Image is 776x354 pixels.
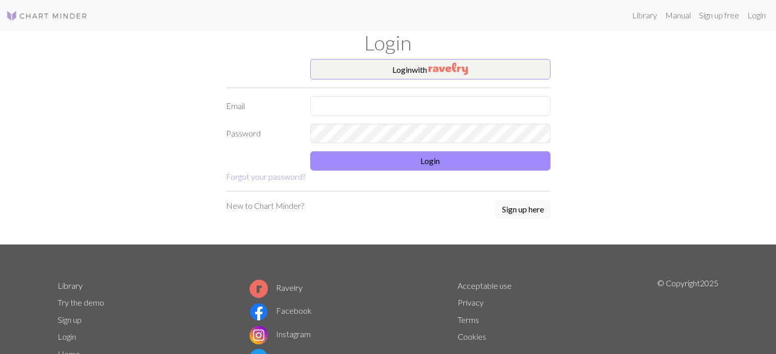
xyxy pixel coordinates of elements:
a: Instagram [249,329,311,339]
a: Privacy [458,297,484,307]
a: Login [58,332,76,341]
a: Sign up free [695,5,743,25]
a: Try the demo [58,297,104,307]
p: New to Chart Minder? [226,200,304,212]
a: Sign up [58,315,82,324]
img: Ravelry logo [249,280,268,298]
label: Email [220,96,304,116]
img: Instagram logo [249,326,268,344]
a: Facebook [249,306,312,315]
label: Password [220,124,304,143]
img: Facebook logo [249,303,268,321]
button: Sign up here [495,200,550,219]
a: Cookies [458,332,486,341]
a: Manual [661,5,695,25]
img: Ravelry [429,63,468,75]
button: Loginwith [310,59,550,79]
a: Acceptable use [458,281,512,290]
h1: Login [52,31,725,55]
a: Login [743,5,770,25]
a: Library [58,281,83,290]
a: Terms [458,315,479,324]
a: Ravelry [249,283,303,292]
a: Library [628,5,661,25]
img: Logo [6,10,88,22]
a: Sign up here [495,200,550,220]
button: Login [310,151,550,171]
a: Forgot your password? [226,172,306,181]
